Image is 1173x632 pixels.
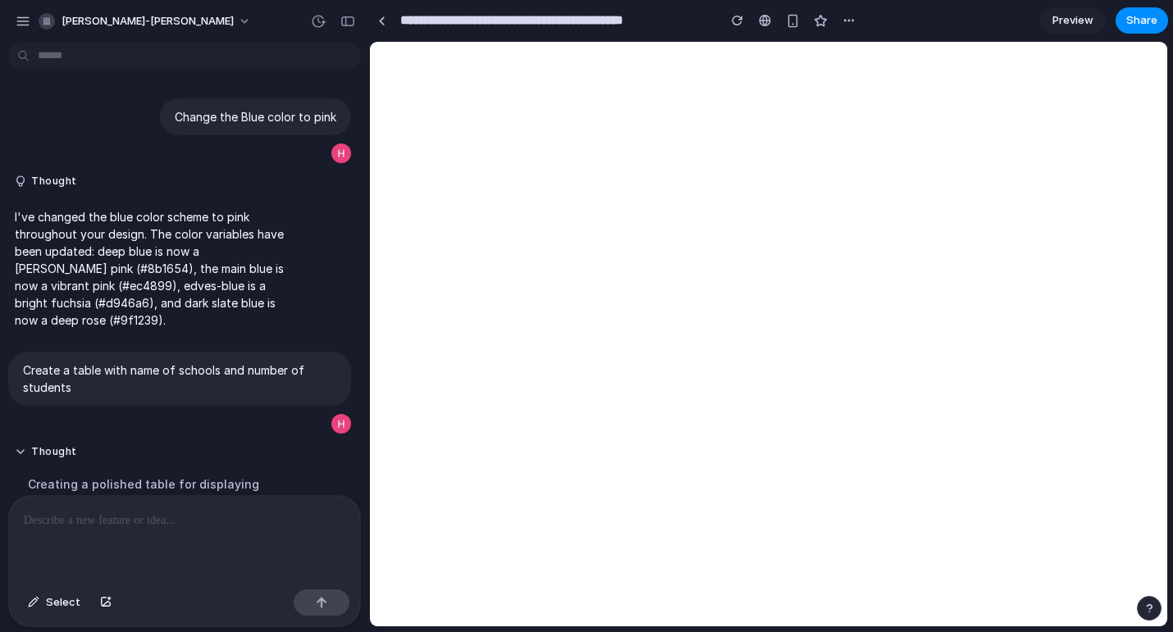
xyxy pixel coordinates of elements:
[62,13,234,30] span: [PERSON_NAME]-[PERSON_NAME]
[15,208,289,329] p: I've changed the blue color scheme to pink throughout your design. The color variables have been ...
[1116,7,1168,34] button: Share
[46,594,80,611] span: Select
[20,589,89,616] button: Select
[1126,12,1157,29] span: Share
[32,8,259,34] button: [PERSON_NAME]-[PERSON_NAME]
[1052,12,1093,29] span: Preview
[23,361,336,396] p: Create a table with name of schools and number of students
[1040,7,1106,34] a: Preview
[175,108,336,125] p: Change the Blue color to pink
